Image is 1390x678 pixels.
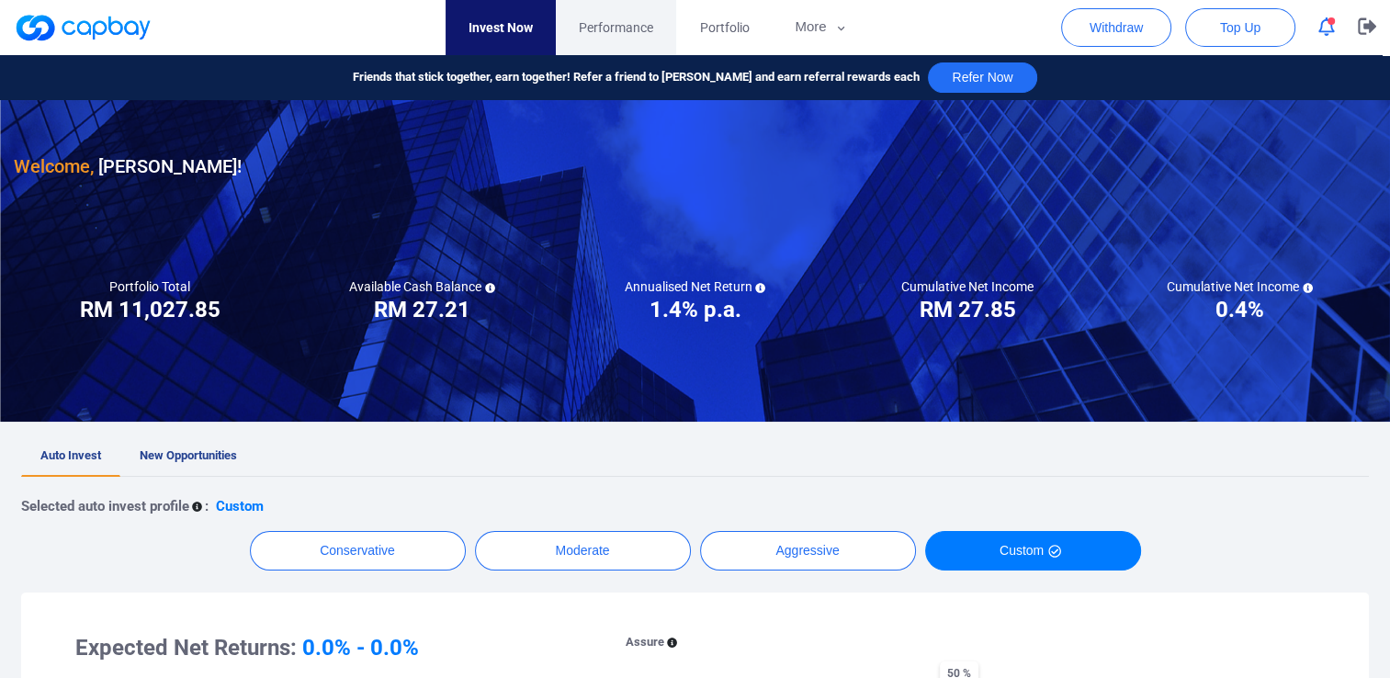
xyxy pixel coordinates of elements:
[140,448,237,462] span: New Opportunities
[40,448,101,462] span: Auto Invest
[14,152,242,181] h3: [PERSON_NAME] !
[1215,295,1264,324] h3: 0.4%
[699,17,749,38] span: Portfolio
[624,278,765,295] h5: Annualised Net Return
[349,278,495,295] h5: Available Cash Balance
[1167,278,1313,295] h5: Cumulative Net Income
[75,633,576,662] h3: Expected Net Returns:
[649,295,740,324] h3: 1.4% p.a.
[475,531,691,571] button: Moderate
[374,295,470,324] h3: RM 27.21
[626,633,664,652] p: Assure
[353,68,919,87] span: Friends that stick together, earn together! Refer a friend to [PERSON_NAME] and earn referral rew...
[700,531,916,571] button: Aggressive
[14,155,94,177] span: Welcome,
[925,531,1141,571] button: Custom
[109,278,190,295] h5: Portfolio Total
[1185,8,1295,47] button: Top Up
[1220,18,1260,37] span: Top Up
[80,295,220,324] h3: RM 11,027.85
[901,278,1034,295] h5: Cumulative Net Income
[920,295,1016,324] h3: RM 27.85
[216,495,264,517] p: Custom
[579,17,653,38] span: Performance
[21,495,189,517] p: Selected auto invest profile
[250,531,466,571] button: Conservative
[205,495,209,517] p: :
[302,635,419,661] span: 0.0% - 0.0%
[928,62,1036,93] button: Refer Now
[1061,8,1171,47] button: Withdraw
